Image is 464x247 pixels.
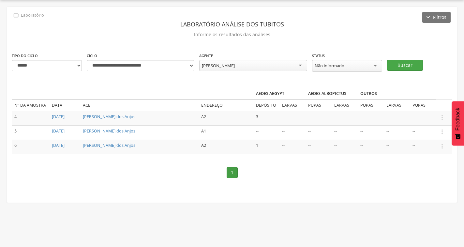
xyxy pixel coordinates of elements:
p: Laboratório [21,13,44,18]
button: Feedback - Mostrar pesquisa [452,101,464,146]
td: A1 [199,125,253,140]
p: Informe os resultados das análises [12,30,452,39]
td: -- [279,140,306,154]
a: [DATE] [52,128,65,134]
td: -- [306,125,332,140]
td: 1 [253,140,279,154]
td: A2 [199,111,253,125]
header: Laboratório análise dos tubitos [12,18,452,30]
td: -- [306,111,332,125]
td: Pupas [306,100,332,111]
td: Larvas [384,100,410,111]
th: Aedes albopictus [306,88,358,100]
td: 3 [253,111,279,125]
th: Outros [358,88,410,100]
td: A2 [199,140,253,154]
td: -- [358,140,384,154]
td: -- [279,111,306,125]
td: -- [358,111,384,125]
td: -- [332,140,358,154]
td: -- [358,125,384,140]
i:  [439,114,446,121]
a: [DATE] [52,143,65,148]
td: -- [384,111,410,125]
td: ACE [80,100,199,111]
td: -- [279,125,306,140]
td: -- [306,140,332,154]
td: -- [384,140,410,154]
td: Pupas [410,100,436,111]
td: -- [410,125,436,140]
td: Depósito [253,100,279,111]
td: 6 [12,140,49,154]
a: 1 [227,167,238,178]
button: Buscar [387,60,423,71]
td: Endereço [199,100,253,111]
label: Ciclo [87,53,97,58]
div: Não informado [315,63,344,69]
div: [PERSON_NAME] [202,63,235,69]
a: [PERSON_NAME] dos Anjos [83,143,135,148]
a: [PERSON_NAME] dos Anjos [83,128,135,134]
button: Filtros [422,12,451,23]
td: -- [410,140,436,154]
i:  [439,143,446,150]
label: Status [312,53,325,58]
i:  [13,12,20,19]
td: Pupas [358,100,384,111]
td: Data [49,100,80,111]
td: -- [410,111,436,125]
a: [PERSON_NAME] dos Anjos [83,114,135,119]
label: Tipo do ciclo [12,53,38,58]
td: -- [384,125,410,140]
label: Agente [199,53,213,58]
span: Feedback [455,108,461,131]
td: -- [332,111,358,125]
td: 5 [12,125,49,140]
td: Larvas [332,100,358,111]
td: Nº da amostra [12,100,49,111]
td: 4 [12,111,49,125]
td: Larvas [279,100,306,111]
td: -- [332,125,358,140]
th: Aedes aegypt [253,88,306,100]
i:  [439,128,446,135]
td: -- [253,125,279,140]
a: [DATE] [52,114,65,119]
